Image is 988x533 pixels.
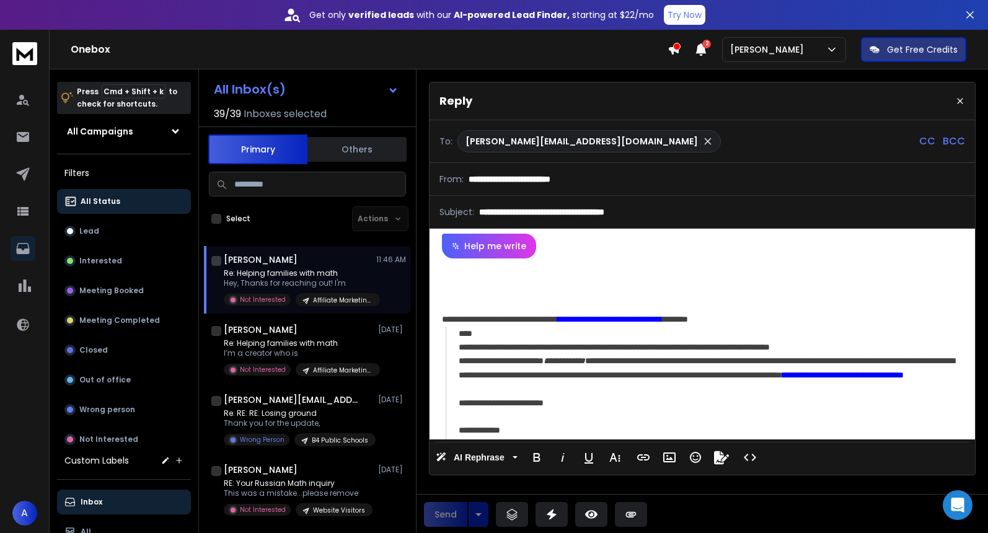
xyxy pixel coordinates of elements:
p: B4 Public Schools [312,436,368,445]
p: RE: Your Russian Math inquiry [224,478,373,488]
p: [DATE] [378,465,406,475]
h1: [PERSON_NAME] [224,253,298,266]
p: Interested [79,256,122,266]
button: A [12,501,37,526]
p: This was a mistake...please remove [224,488,373,498]
p: I’m a creator who is [224,348,373,358]
span: AI Rephrase [451,452,507,463]
p: Subject: [439,206,474,218]
div: Open Intercom Messenger [943,490,973,520]
p: Not Interested [240,365,286,374]
h1: [PERSON_NAME] [224,324,298,336]
p: All Status [81,196,120,206]
h3: Filters [57,164,191,182]
button: Insert Link (⌘K) [632,445,655,470]
h1: [PERSON_NAME] [224,464,298,476]
p: Get Free Credits [887,43,958,56]
p: Reply [439,92,472,110]
button: Lead [57,219,191,244]
p: Not Interested [79,434,138,444]
p: Thank you for the update, [224,418,373,428]
button: Not Interested [57,427,191,452]
button: Meeting Completed [57,308,191,333]
button: AI Rephrase [433,445,520,470]
h1: All Campaigns [67,125,133,138]
button: Others [307,136,407,163]
p: Meeting Booked [79,286,144,296]
p: Re: Helping families with math [224,338,373,348]
p: [DATE] [378,395,406,405]
p: [PERSON_NAME][EMAIL_ADDRESS][DOMAIN_NAME] [465,135,698,148]
p: Closed [79,345,108,355]
p: [DATE] [378,325,406,335]
button: Help me write [442,234,536,258]
span: Cmd + Shift + k [102,84,165,99]
p: From: [439,173,464,185]
p: Wrong person [79,405,135,415]
p: BCC [943,134,965,149]
button: Interested [57,249,191,273]
p: Affiliate Marketing for Bloggers 2 [313,296,373,305]
p: To: [439,135,452,148]
button: Get Free Credits [861,37,966,62]
p: Wrong Person [240,435,284,444]
button: Insert Image (⌘P) [658,445,681,470]
h1: Onebox [71,42,668,57]
button: All Status [57,189,191,214]
p: [PERSON_NAME] [730,43,809,56]
span: 39 / 39 [214,107,241,121]
button: Closed [57,338,191,363]
span: 2 [702,40,711,48]
p: Affiliate Marketing for Bloggers 2 [313,366,373,375]
img: logo [12,42,37,65]
button: More Text [603,445,627,470]
p: Not Interested [240,295,286,304]
p: Hey, Thanks for reaching out! I'm [224,278,373,288]
button: Wrong person [57,397,191,422]
p: Re: RE: RE: Losing ground [224,408,373,418]
button: Meeting Booked [57,278,191,303]
button: Italic (⌘I) [551,445,575,470]
button: All Campaigns [57,119,191,144]
button: Try Now [664,5,705,25]
p: Meeting Completed [79,315,160,325]
p: Press to check for shortcuts. [77,86,177,110]
button: Primary [208,134,307,164]
p: Re: Helping families with math [224,268,373,278]
button: Underline (⌘U) [577,445,601,470]
h3: Inboxes selected [244,107,327,121]
h1: All Inbox(s) [214,83,286,95]
button: Code View [738,445,762,470]
strong: verified leads [348,9,414,21]
label: Select [226,214,250,224]
p: Out of office [79,375,131,385]
p: Not Interested [240,505,286,514]
p: Lead [79,226,99,236]
p: Get only with our starting at $22/mo [309,9,654,21]
button: All Inbox(s) [204,77,408,102]
p: CC [919,134,935,149]
p: 11:46 AM [376,255,406,265]
button: Inbox [57,490,191,514]
button: Emoticons [684,445,707,470]
p: Website Visitors [313,506,365,515]
p: Try Now [668,9,702,21]
button: Out of office [57,368,191,392]
button: Signature [710,445,733,470]
h3: Custom Labels [64,454,129,467]
p: Inbox [81,497,102,507]
strong: AI-powered Lead Finder, [454,9,570,21]
h1: [PERSON_NAME][EMAIL_ADDRESS][PERSON_NAME][DOMAIN_NAME] [224,394,360,406]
